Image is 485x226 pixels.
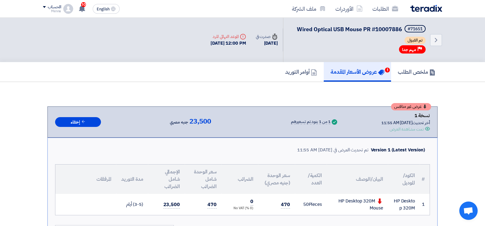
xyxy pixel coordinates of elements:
[385,68,390,72] span: 1
[116,194,148,215] td: (3-5) أيام
[410,5,442,12] img: Teradix logo
[408,27,423,31] div: #71651
[97,7,110,11] span: English
[278,62,324,82] a: أوامر التوريد
[258,165,295,194] th: سعر الوحدة (جنيه مصري)
[297,25,402,33] span: Wired Optical USB Mouse PR #10007886
[55,165,116,194] th: المرفقات
[405,37,426,44] span: تم القبول
[394,105,422,109] span: عرض غير منافس
[324,62,391,82] a: عروض الأسعار المقدمة1
[48,5,61,10] div: الحساب
[297,25,427,34] h5: Wired Optical USB Mouse PR #10007886
[391,62,442,82] a: ملخص الطلب
[303,201,309,208] span: 50
[388,165,420,194] th: الكود/الموديل
[291,120,330,124] div: 1 من 1 بنود تم تسعيرهم
[371,146,425,154] div: Version 1 (Latest Version)
[295,165,327,194] th: الكمية/العدد
[116,165,148,194] th: مدة التوريد
[211,33,246,40] div: الموعد النهائي للرد
[367,2,403,16] a: الطلبات
[285,68,317,75] h5: أوامر التوريد
[332,198,383,211] div: HP Desktop 320M Mouse
[256,33,278,40] div: صدرت في
[459,202,478,220] div: Open chat
[81,2,86,7] span: 10
[402,47,416,53] span: مهم جدا
[55,117,101,127] button: إخفاء
[398,68,435,75] h5: ملخص الطلب
[327,165,388,194] th: البيان/الوصف
[388,194,420,215] td: HP Desktop 320M
[330,68,384,75] h5: عروض الأسعار المقدمة
[297,146,368,154] div: تم تحديث العرض في [DATE] 11:55 AM
[207,201,217,209] span: 470
[281,201,290,209] span: 470
[93,4,120,14] button: English
[420,165,430,194] th: #
[381,120,430,126] div: أخر تحديث [DATE] 11:55 AM
[211,40,246,47] div: [DATE] 12:00 PM
[381,112,430,120] div: نسخة 1
[390,126,424,132] div: تمت مشاهدة العرض
[163,201,180,209] span: 23,500
[250,198,253,206] span: 0
[148,165,185,194] th: الإجمالي شامل الضرائب
[43,9,61,13] div: Menna
[189,118,211,125] span: 23,500
[63,4,73,14] img: profile_test.png
[185,165,222,194] th: سعر الوحدة شامل الضرائب
[420,194,430,215] td: 1
[226,206,253,211] div: (0 %) No VAT
[222,165,258,194] th: الضرائب
[330,2,367,16] a: الأوردرات
[287,2,330,16] a: ملف الشركة
[256,40,278,47] div: [DATE]
[295,194,327,215] td: Pieces
[170,119,188,126] span: جنيه مصري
